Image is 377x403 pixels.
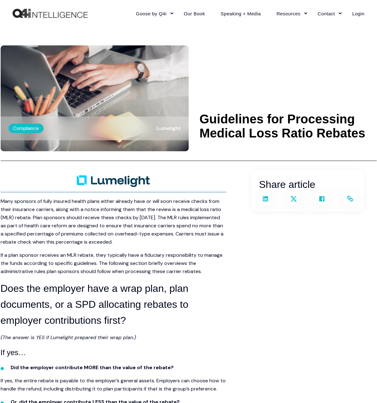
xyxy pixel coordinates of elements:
h4: If yes… [1,347,226,359]
em: (The answer is YES if Lumelight prepared their wrap plan.) [1,334,136,341]
img: Q4intelligence, LLC logo [13,9,88,18]
span: If a plan sponsor receives an MLR rebate, they typically have a fiduciary responsibility to manag... [1,252,223,275]
h3: Share article [259,177,356,193]
span: If yes, the entire rebate is payable to the employer’s general assets. Employers can choose how t... [1,377,226,392]
img: Someone at a computer processing a MLR [1,45,189,151]
span: Lumelight [156,125,181,132]
span: Many sponsors of fully insured health plans either already have or will soon receive checks from ... [1,198,223,245]
h1: Guidelines for Processing Medical Loss Ratio Rebates [200,112,377,140]
img: Lumelight-Logo-Primary-RGB [77,175,150,187]
a: Back to Home [13,9,88,18]
h3: Does the employer have a wrap plan, plan documents, or a SPD allocating rebates to employer contr... [1,281,226,328]
label: Compliance [8,124,44,133]
span: Did the employer contribute MORE than the value of the rebate? [11,364,174,371]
